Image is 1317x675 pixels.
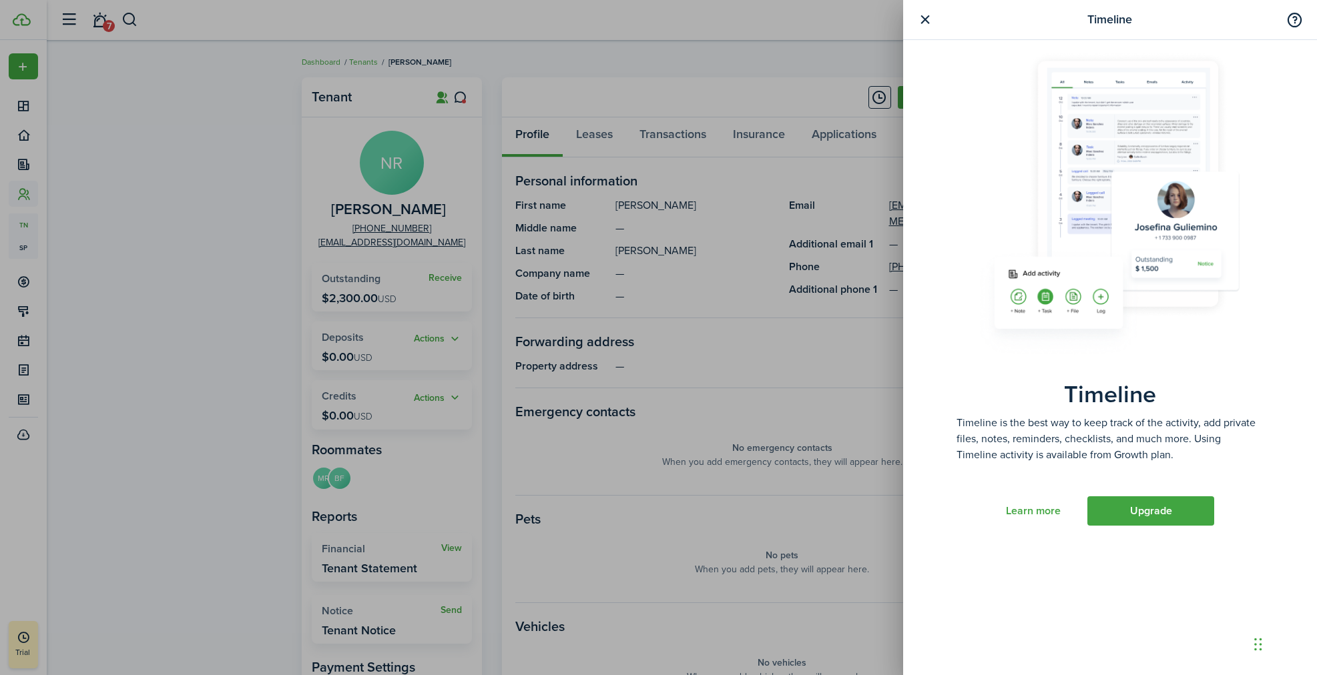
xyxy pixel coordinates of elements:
[1064,381,1156,408] placeholder-page-title: Timeline
[916,11,933,28] button: Close modal
[1087,496,1214,526] button: Upgrade
[1006,505,1061,517] a: Learn more
[1088,531,1317,675] iframe: Chat Widget
[1254,624,1262,664] div: Drag
[973,53,1247,361] img: Subscription stub
[957,415,1264,463] p: Timeline is the best way to keep track of the activity, add private files, notes, reminders, chec...
[1087,11,1132,29] span: Timeline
